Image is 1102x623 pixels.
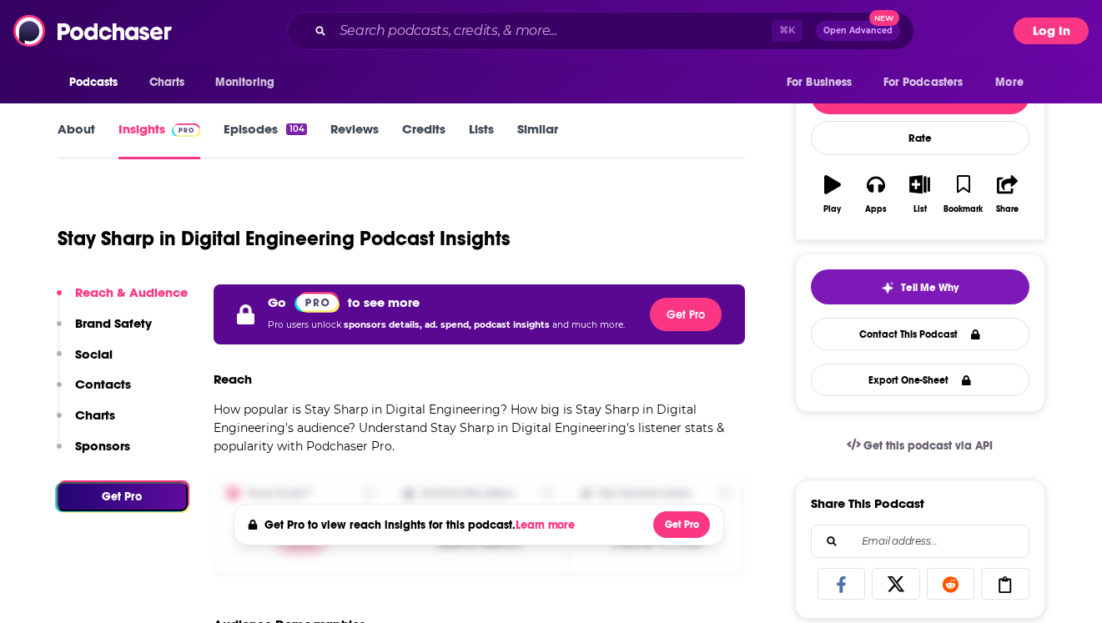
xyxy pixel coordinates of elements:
[75,315,152,331] p: Brand Safety
[57,284,188,315] button: Reach & Audience
[863,439,993,453] span: Get this podcast via API
[811,121,1029,155] div: Rate
[75,284,188,300] p: Reach & Audience
[775,67,873,98] button: open menu
[348,294,420,310] p: to see more
[854,164,898,224] button: Apps
[818,568,866,600] a: Share on Facebook
[204,67,296,98] button: open menu
[901,281,959,294] span: Tell Me Why
[811,364,1029,396] button: Export One-Sheet
[883,71,964,94] span: For Podcasters
[787,71,853,94] span: For Business
[344,319,552,330] span: sponsors details, ad. spend, podcast insights
[995,71,1024,94] span: More
[75,438,130,454] p: Sponsors
[881,281,894,294] img: tell me why sparkle
[811,269,1029,304] button: tell me why sparkleTell Me Why
[942,164,985,224] button: Bookmark
[215,71,274,94] span: Monitoring
[469,121,494,159] a: Lists
[118,121,201,159] a: InsightsPodchaser Pro
[873,67,988,98] button: open menu
[330,121,379,159] a: Reviews
[57,482,188,511] button: Get Pro
[943,204,983,214] div: Bookmark
[333,18,772,44] input: Search podcasts, credits, & more...
[865,204,887,214] div: Apps
[650,298,722,331] button: Get Pro
[57,315,152,346] button: Brand Safety
[58,67,140,98] button: open menu
[58,226,511,251] h1: Stay Sharp in Digital Engineering Podcast Insights
[811,525,1029,558] div: Search followers
[816,21,900,41] button: Open AdvancedNew
[823,204,841,214] div: Play
[823,27,893,35] span: Open Advanced
[264,518,579,532] h4: Get Pro to view reach insights for this podcast.
[402,121,445,159] a: Credits
[138,67,195,98] a: Charts
[172,123,201,137] img: Podchaser Pro
[517,121,558,159] a: Similar
[996,204,1019,214] div: Share
[984,67,1044,98] button: open menu
[811,495,924,511] h3: Share This Podcast
[268,313,625,338] p: Pro users unlock and much more.
[833,425,1007,466] a: Get this podcast via API
[825,525,1015,557] input: Email address...
[985,164,1029,224] button: Share
[75,407,115,423] p: Charts
[772,20,803,42] span: ⌘ K
[149,71,185,94] span: Charts
[811,318,1029,350] a: Contact This Podcast
[927,568,975,600] a: Share on Reddit
[75,346,113,362] p: Social
[57,376,131,407] button: Contacts
[75,376,131,392] p: Contacts
[214,371,252,387] h3: Reach
[13,15,174,47] img: Podchaser - Follow, Share and Rate Podcasts
[811,164,854,224] button: Play
[57,407,115,438] button: Charts
[981,568,1029,600] a: Copy Link
[268,294,286,310] p: Go
[57,346,113,377] button: Social
[516,519,579,532] button: Learn more
[653,511,710,538] button: Get Pro
[869,10,899,26] span: New
[913,204,927,214] div: List
[872,568,920,600] a: Share on X/Twitter
[69,71,118,94] span: Podcasts
[294,291,340,313] a: Pro website
[294,292,340,313] img: Podchaser Pro
[898,164,941,224] button: List
[58,121,95,159] a: About
[57,438,130,469] button: Sponsors
[286,123,306,135] div: 104
[214,400,746,455] p: How popular is Stay Sharp in Digital Engineering? How big is Stay Sharp in Digital Engineering's ...
[1014,18,1089,44] button: Log In
[287,12,914,50] div: Search podcasts, credits, & more...
[224,121,306,159] a: Episodes104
